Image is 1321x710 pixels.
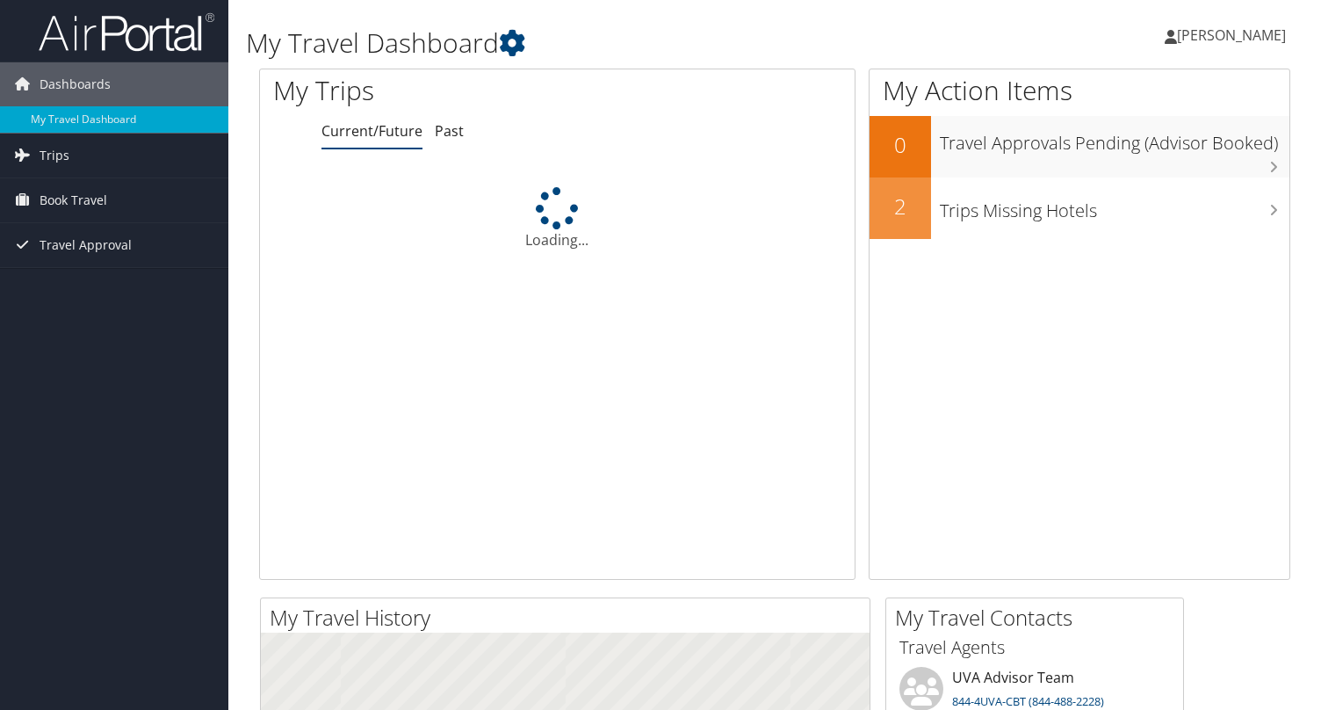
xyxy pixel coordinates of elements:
h3: Trips Missing Hotels [940,190,1289,223]
a: 2Trips Missing Hotels [870,177,1289,239]
h3: Travel Agents [899,635,1170,660]
h1: My Travel Dashboard [246,25,951,62]
span: Trips [40,134,69,177]
img: airportal-logo.png [39,11,214,53]
a: 844-4UVA-CBT (844-488-2228) [952,693,1104,709]
h1: My Trips [273,72,594,109]
span: Book Travel [40,178,107,222]
span: Dashboards [40,62,111,106]
h2: 0 [870,130,931,160]
a: Current/Future [321,121,422,141]
h2: 2 [870,192,931,221]
span: Travel Approval [40,223,132,267]
a: 0Travel Approvals Pending (Advisor Booked) [870,116,1289,177]
a: Past [435,121,464,141]
h2: My Travel History [270,603,870,633]
div: Loading... [260,187,855,250]
a: [PERSON_NAME] [1165,9,1303,62]
span: [PERSON_NAME] [1177,25,1286,45]
h1: My Action Items [870,72,1289,109]
h2: My Travel Contacts [895,603,1183,633]
h3: Travel Approvals Pending (Advisor Booked) [940,122,1289,156]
